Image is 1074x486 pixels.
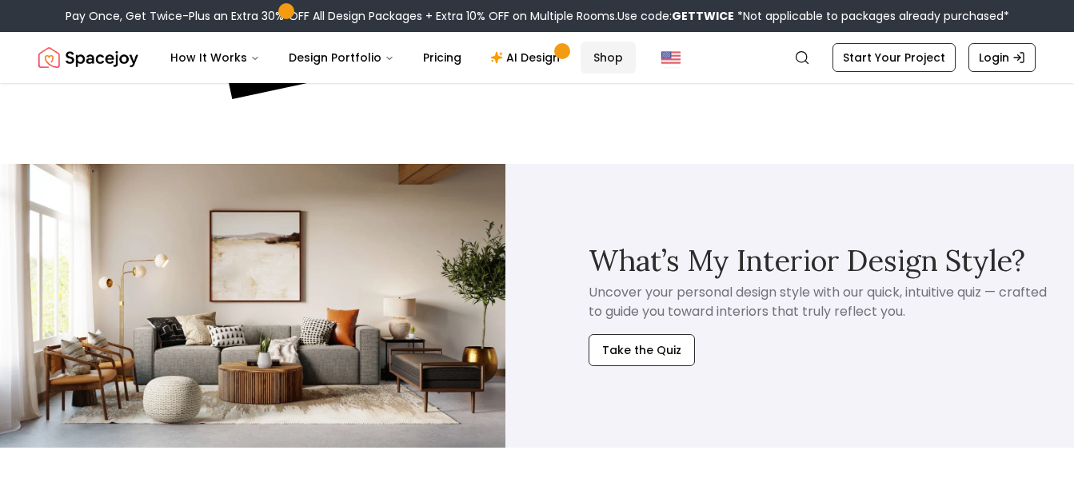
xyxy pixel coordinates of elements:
b: GETTWICE [672,8,734,24]
a: Login [968,43,1036,72]
div: Pay Once, Get Twice-Plus an Extra 30% OFF All Design Packages + Extra 10% OFF on Multiple Rooms. [66,8,1009,24]
span: *Not applicable to packages already purchased* [734,8,1009,24]
nav: Global [38,32,1036,83]
h3: What’s My Interior Design Style? [589,245,1025,277]
a: Spacejoy [38,42,138,74]
img: United States [661,48,681,67]
nav: Main [158,42,636,74]
p: Uncover your personal design style with our quick, intuitive quiz — crafted to guide you toward i... [589,283,1049,321]
a: AI Design [477,42,577,74]
button: Take the Quiz [589,334,695,366]
a: Take the Quiz [589,321,695,366]
a: Pricing [410,42,474,74]
span: Use code: [617,8,734,24]
button: Design Portfolio [276,42,407,74]
a: Start Your Project [832,43,956,72]
button: How It Works [158,42,273,74]
a: Shop [581,42,636,74]
img: Spacejoy Logo [38,42,138,74]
